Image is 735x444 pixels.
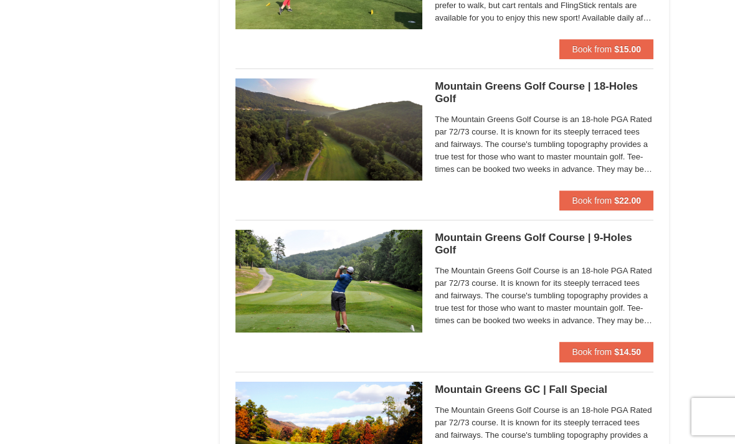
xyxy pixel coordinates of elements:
button: Book from $15.00 [559,39,653,59]
img: 6619888-27-7e27a245.jpg [235,78,422,181]
strong: $22.00 [614,196,641,205]
strong: $15.00 [614,44,641,54]
h5: Mountain Greens Golf Course | 18-Holes Golf [435,80,653,105]
h5: Mountain Greens Golf Course | 9-Holes Golf [435,232,653,257]
span: Book from [572,196,612,205]
span: Book from [572,347,612,357]
span: Book from [572,44,612,54]
img: 6619888-35-9ba36b64.jpg [235,230,422,332]
h5: Mountain Greens GC | Fall Special [435,384,653,396]
button: Book from $14.50 [559,342,653,362]
span: The Mountain Greens Golf Course is an 18-hole PGA Rated par 72/73 course. It is known for its ste... [435,265,653,327]
strong: $14.50 [614,347,641,357]
span: The Mountain Greens Golf Course is an 18-hole PGA Rated par 72/73 course. It is known for its ste... [435,113,653,176]
button: Book from $22.00 [559,191,653,210]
